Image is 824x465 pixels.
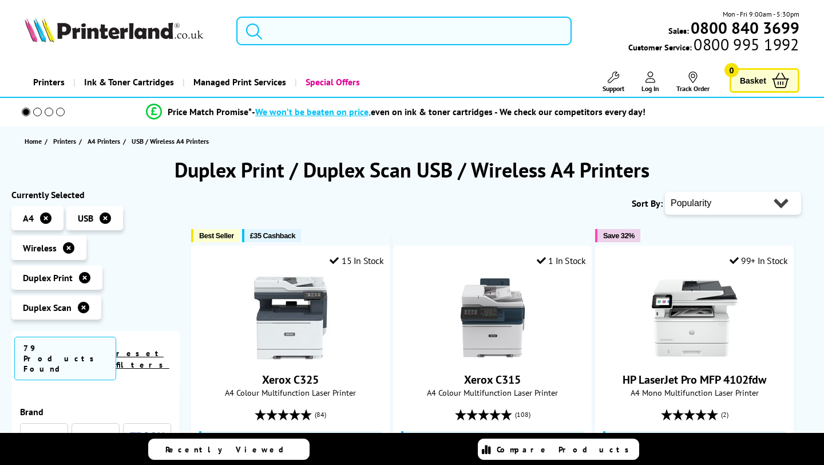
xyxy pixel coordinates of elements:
a: Printerland Logo [25,17,222,45]
img: Kyocera [78,432,113,441]
a: Home [25,135,45,147]
span: USB / Wireless A4 Printers [132,137,209,145]
span: 0800 995 1992 [692,39,799,50]
li: modal_Promise [6,102,786,122]
div: Currently Selected [11,189,180,200]
a: Epson [130,429,164,444]
a: A4 Printers [88,135,123,147]
img: HP LaserJet Pro MFP 4102fdw [652,275,738,361]
a: 0800 840 3699 [689,22,799,33]
img: Xerox C325 [248,275,334,361]
a: Special Offers [295,68,369,97]
span: A4 Printers [88,135,120,147]
a: Managed Print Services [183,68,295,97]
a: Xerox C315 [450,352,536,363]
span: Printers [53,135,76,147]
div: 15 In Stock [330,255,383,266]
span: (108) [515,404,530,425]
span: Wireless [23,242,57,254]
a: Xerox C325 [262,372,319,387]
div: 1 In Stock [537,255,586,266]
button: Best Seller [191,229,240,242]
span: Best Seller [199,231,234,240]
img: Printerland Logo [25,17,203,42]
span: Duplex Scan [23,302,72,313]
a: Support [603,72,624,93]
span: 79 Products Found [14,337,116,380]
span: Price Match Promise* [168,106,252,117]
span: We won’t be beaten on price, [255,106,371,117]
span: Sort By: [632,198,663,209]
span: Sales: [668,25,689,36]
span: A4 Mono Multifunction Laser Printer [601,387,788,398]
a: HP LaserJet Pro MFP 4102fdw [623,372,766,387]
a: reset filters [116,348,169,370]
span: USB [78,212,93,224]
span: £35 Cashback [250,231,295,240]
img: Epson [130,432,164,441]
span: Customer Service: [628,39,799,53]
a: Printers [25,68,73,97]
b: 0800 840 3699 [691,17,799,38]
span: Save 32% [603,231,635,240]
span: Log In [641,84,659,93]
a: Xerox [27,429,61,444]
span: Basket [740,73,766,88]
span: A4 [23,212,34,224]
a: Recently Viewed [148,439,310,460]
span: Compare Products [497,444,635,455]
span: (2) [721,404,728,425]
a: Track Order [676,72,710,93]
span: A4 Colour Multifunction Laser Printer [399,387,586,398]
a: Log In [641,72,659,93]
button: Save 32% [595,229,640,242]
span: Mon - Fri 9:00am - 5:30pm [723,9,799,19]
span: 0 [724,63,739,77]
a: Printers [53,135,79,147]
a: HP LaserJet Pro MFP 4102fdw [652,352,738,363]
div: - even on ink & toner cartridges - We check our competitors every day! [252,106,645,117]
a: Basket 0 [730,68,799,93]
span: (84) [315,404,326,425]
div: 99+ In Stock [730,255,788,266]
a: Kyocera [78,429,113,444]
span: Ink & Toner Cartridges [84,68,174,97]
h1: Duplex Print / Duplex Scan USB / Wireless A4 Printers [11,156,813,183]
img: Xerox C315 [450,275,536,361]
a: Xerox C315 [464,372,521,387]
span: Support [603,84,624,93]
span: A4 Colour Multifunction Laser Printer [197,387,384,398]
a: Xerox C325 [248,352,334,363]
span: Duplex Print [23,272,73,283]
button: £35 Cashback [242,229,301,242]
div: Brand [20,406,171,417]
a: Compare Products [478,439,639,460]
a: Ink & Toner Cartridges [73,68,183,97]
span: Recently Viewed [165,444,295,455]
